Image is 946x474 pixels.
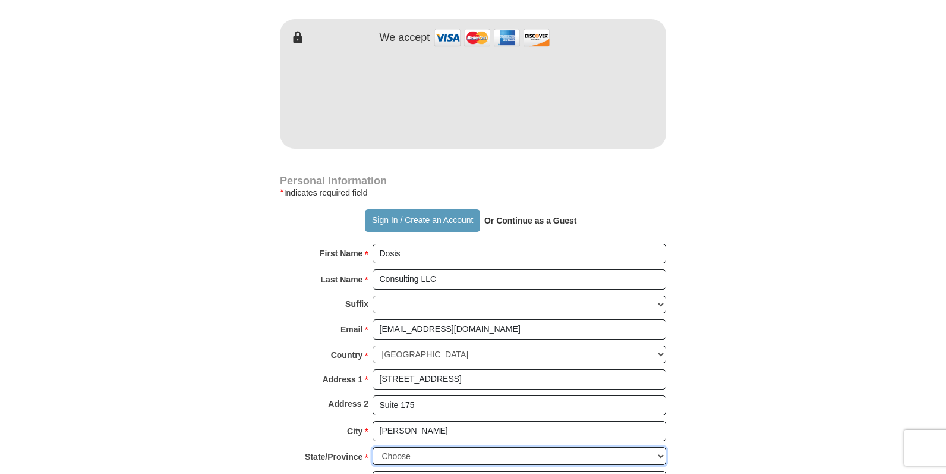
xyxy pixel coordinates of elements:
strong: Email [340,321,362,338]
strong: Last Name [321,271,363,288]
h4: We accept [380,32,430,45]
strong: City [347,423,362,440]
h4: Personal Information [280,176,666,186]
strong: Country [331,347,363,363]
strong: Address 2 [328,395,368,412]
strong: Or Continue as a Guest [484,216,577,225]
strong: State/Province [305,448,362,465]
img: credit cards accepted [433,25,551,51]
strong: First Name [320,245,362,262]
div: Indicates required field [280,186,666,200]
strong: Address 1 [323,371,363,388]
strong: Suffix [345,296,368,312]
button: Sign In / Create an Account [365,209,480,232]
